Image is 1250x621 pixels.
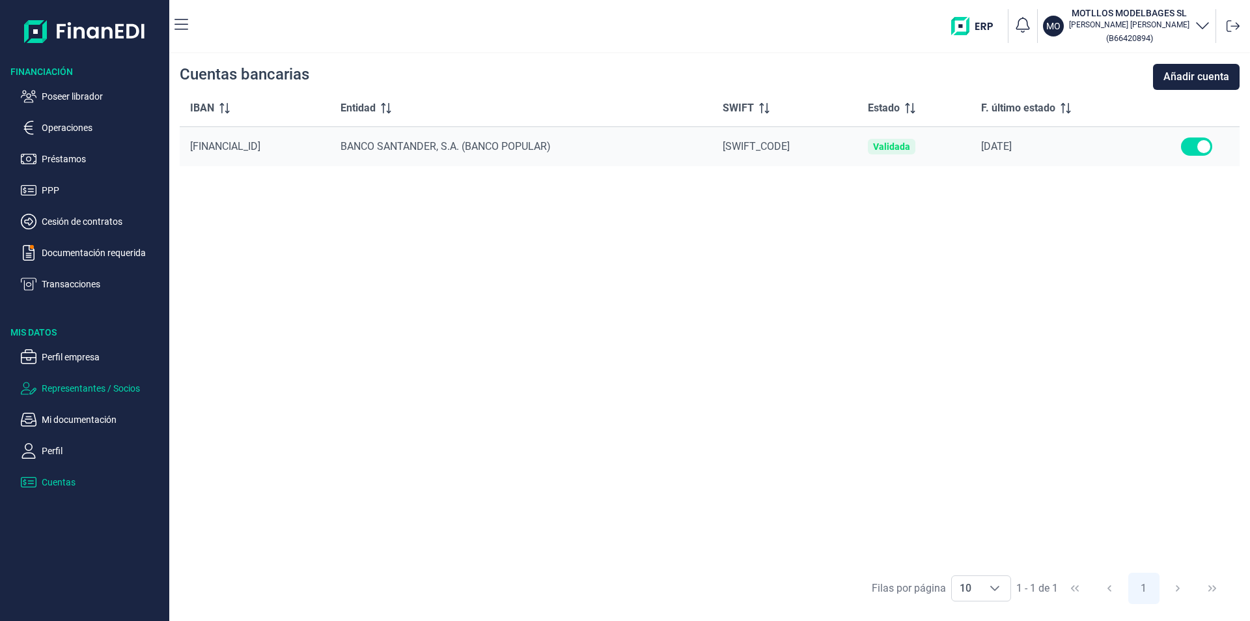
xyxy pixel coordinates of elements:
button: Perfil empresa [21,349,164,365]
p: Perfil [42,443,164,459]
h3: MOTLLOS MODELBAGES SL [1069,7,1189,20]
button: Cesión de contratos [21,214,164,229]
button: First Page [1059,573,1090,604]
button: Mi documentación [21,412,164,427]
span: [SWIFT_CODE] [723,140,790,152]
p: Poseer librador [42,89,164,104]
button: Añadir cuenta [1153,64,1240,90]
p: PPP [42,182,164,198]
button: Representantes / Socios [21,381,164,396]
span: IBAN [190,100,214,116]
p: Transacciones [42,276,164,292]
button: Perfil [21,443,164,459]
span: Añadir cuenta [1163,69,1229,85]
button: Page 1 [1128,573,1160,604]
img: erp [951,17,1003,35]
p: Perfil empresa [42,349,164,365]
span: BANCO SANTANDER, S.A. (BANCO POPULAR) [340,140,551,152]
div: [DATE] [981,140,1143,153]
button: Operaciones [21,120,164,136]
img: Logo de aplicación [24,10,146,52]
p: Préstamos [42,151,164,167]
button: Last Page [1197,573,1228,604]
span: Entidad [340,100,376,116]
div: Choose [979,576,1010,601]
div: Validada [873,141,910,152]
p: Operaciones [42,120,164,136]
p: [PERSON_NAME] [PERSON_NAME] [1069,20,1189,30]
p: MO [1046,20,1061,33]
button: PPP [21,182,164,198]
p: Documentación requerida [42,245,164,261]
button: MOMOTLLOS MODELBAGES SL[PERSON_NAME] [PERSON_NAME](B66420894) [1043,7,1210,46]
button: Préstamos [21,151,164,167]
div: Filas por página [872,581,946,596]
div: Cuentas bancarias [180,64,309,90]
span: 10 [952,576,979,601]
button: Cuentas [21,474,164,490]
p: Representantes / Socios [42,381,164,396]
small: Copiar cif [1106,33,1153,43]
p: Cuentas [42,474,164,490]
span: F. último estado [981,100,1055,116]
button: Previous Page [1094,573,1125,604]
span: [FINANCIAL_ID] [190,140,260,152]
button: Next Page [1162,573,1193,604]
button: Documentación requerida [21,245,164,261]
span: Estado [868,100,900,116]
p: Cesión de contratos [42,214,164,229]
span: 1 - 1 de 1 [1016,583,1058,594]
span: SWIFT [723,100,754,116]
p: Mi documentación [42,412,164,427]
button: Transacciones [21,276,164,292]
button: Poseer librador [21,89,164,104]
